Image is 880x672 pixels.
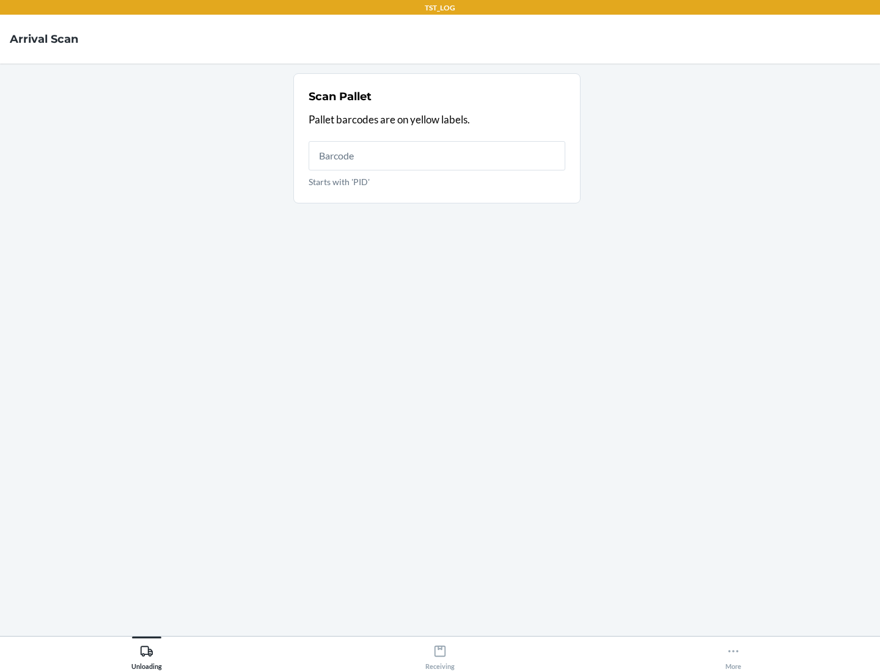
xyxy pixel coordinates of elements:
p: TST_LOG [425,2,455,13]
p: Pallet barcodes are on yellow labels. [309,112,565,128]
input: Starts with 'PID' [309,141,565,170]
div: Receiving [425,640,455,670]
button: Receiving [293,637,587,670]
h4: Arrival Scan [10,31,78,47]
p: Starts with 'PID' [309,175,565,188]
h2: Scan Pallet [309,89,372,104]
div: Unloading [131,640,162,670]
button: More [587,637,880,670]
div: More [725,640,741,670]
